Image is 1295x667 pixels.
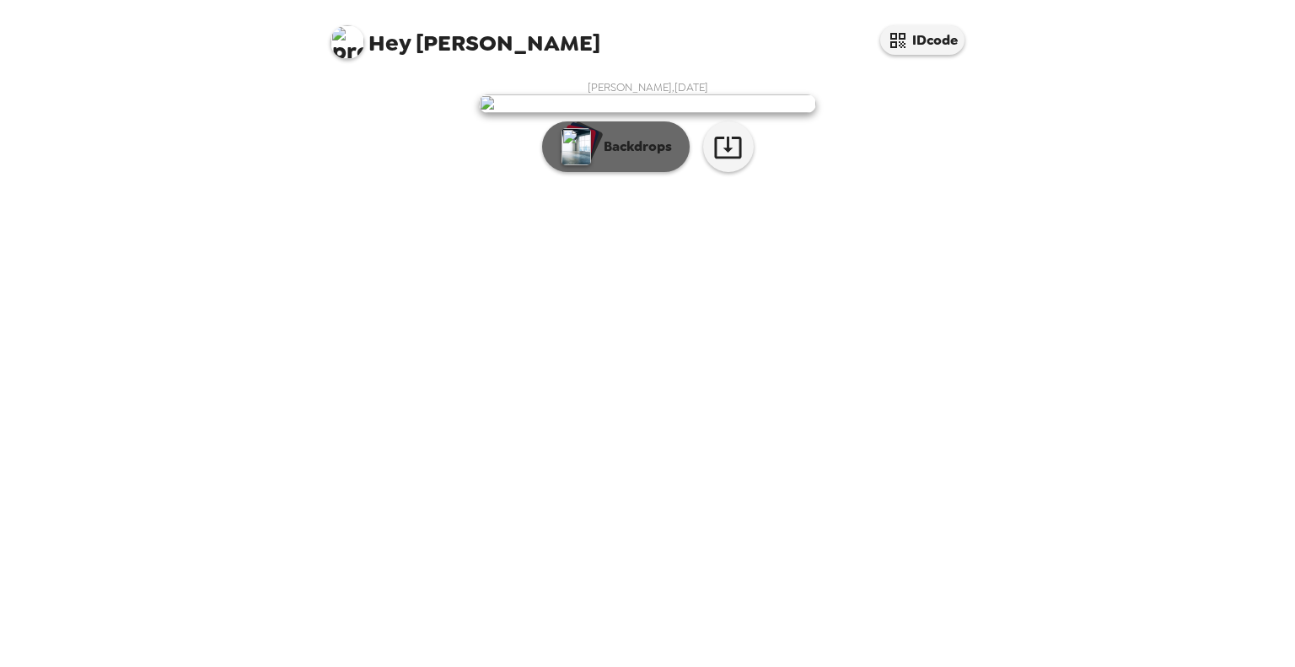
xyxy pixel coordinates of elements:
[588,80,708,94] span: [PERSON_NAME] , [DATE]
[479,94,816,113] img: user
[542,121,690,172] button: Backdrops
[880,25,965,55] button: IDcode
[595,137,672,157] p: Backdrops
[330,17,600,55] span: [PERSON_NAME]
[368,28,411,58] span: Hey
[330,25,364,59] img: profile pic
